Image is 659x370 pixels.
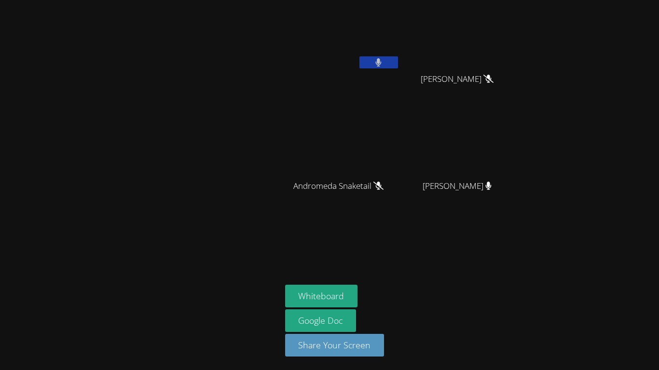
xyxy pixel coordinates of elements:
[421,72,494,86] span: [PERSON_NAME]
[285,309,357,332] a: Google Doc
[285,285,358,307] button: Whiteboard
[293,179,384,193] span: Andromeda Snaketail
[423,179,492,193] span: [PERSON_NAME]
[285,334,384,357] button: Share Your Screen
